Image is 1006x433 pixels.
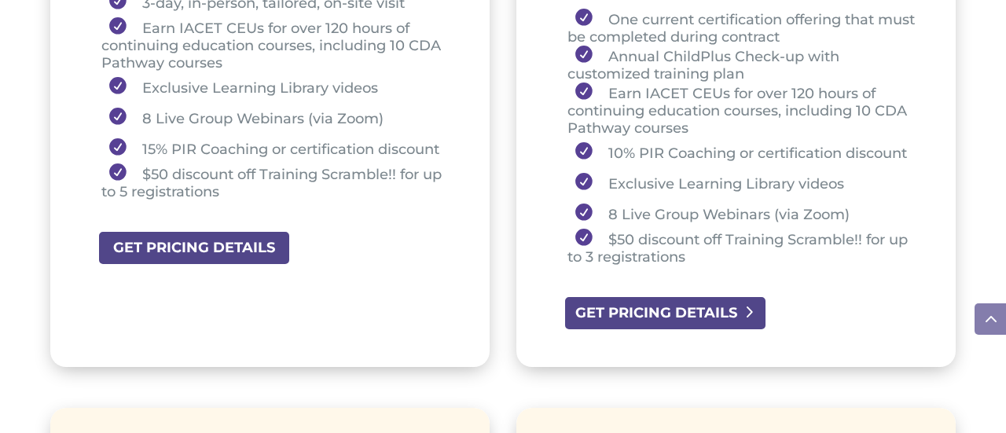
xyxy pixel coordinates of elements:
li: Annual ChildPlus Check-up with customized training plan [567,46,916,83]
li: 10% PIR Coaching or certification discount [567,137,916,167]
li: 8 Live Group Webinars (via Zoom) [101,102,450,133]
li: Earn IACET CEUs for over 120 hours of continuing education courses, including 10 CDA Pathway courses [101,17,450,72]
a: GET PRICING DETAILS [564,295,767,331]
li: $50 discount off Training Scramble!! for up to 3 registrations [567,229,916,266]
li: One current certification offering that must be completed during contract [567,9,916,46]
li: Exclusive Learning Library videos [567,167,916,198]
li: Earn IACET CEUs for over 120 hours of continuing education courses, including 10 CDA Pathway courses [567,83,916,137]
li: $50 discount off Training Scramble!! for up to 5 registrations [101,163,450,200]
a: GET PRICING DETAILS [97,230,291,266]
li: Exclusive Learning Library videos [101,72,450,102]
li: 8 Live Group Webinars (via Zoom) [567,198,916,229]
li: 15% PIR Coaching or certification discount [101,133,450,163]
